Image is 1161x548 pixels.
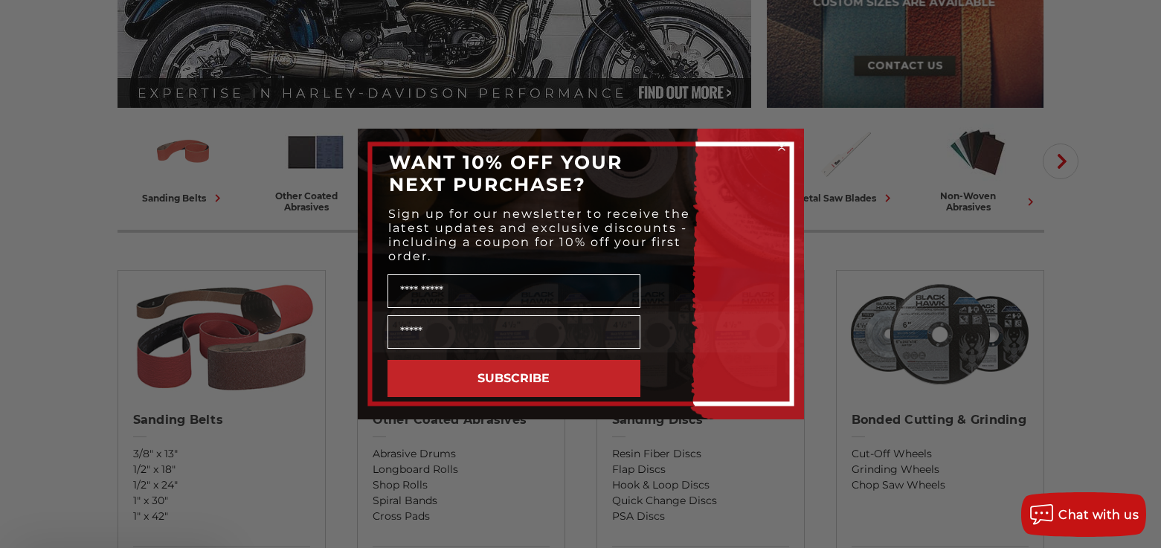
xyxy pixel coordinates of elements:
[389,151,623,196] span: WANT 10% OFF YOUR NEXT PURCHASE?
[387,315,640,349] input: Email
[774,140,789,155] button: Close dialog
[1021,492,1146,537] button: Chat with us
[1058,508,1139,522] span: Chat with us
[387,360,640,397] button: SUBSCRIBE
[388,207,690,263] span: Sign up for our newsletter to receive the latest updates and exclusive discounts - including a co...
